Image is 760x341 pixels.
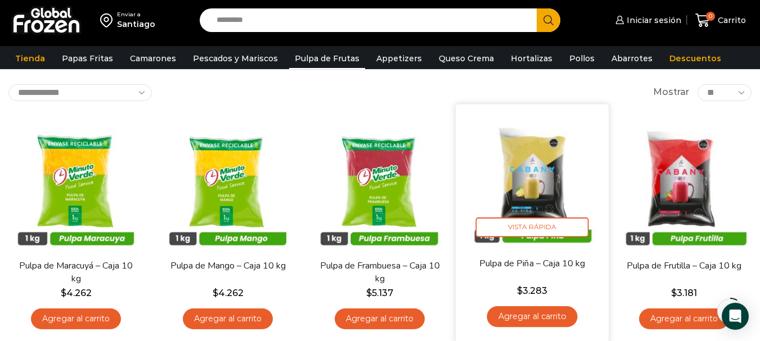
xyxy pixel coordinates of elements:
[117,19,155,30] div: Santiago
[10,48,51,69] a: Tienda
[613,9,681,31] a: Iniciar sesión
[706,12,715,21] span: 0
[664,48,727,69] a: Descuentos
[639,308,729,329] a: Agregar al carrito: “Pulpa de Frutilla - Caja 10 kg”
[56,48,119,69] a: Papas Fritas
[319,260,440,285] a: Pulpa de Frambuesa – Caja 10 kg
[606,48,658,69] a: Abarrotes
[505,48,558,69] a: Hortalizas
[371,48,428,69] a: Appetizers
[8,84,152,101] select: Pedido de la tienda
[564,48,600,69] a: Pollos
[187,48,284,69] a: Pescados y Mariscos
[335,308,425,329] a: Agregar al carrito: “Pulpa de Frambuesa - Caja 10 kg”
[289,48,365,69] a: Pulpa de Frutas
[722,303,749,330] div: Open Intercom Messenger
[213,288,244,298] bdi: 4.262
[366,288,372,298] span: $
[433,48,500,69] a: Queso Crema
[516,285,547,296] bdi: 3.283
[623,260,745,272] a: Pulpa de Frutilla – Caja 10 kg
[516,285,522,296] span: $
[31,308,121,329] a: Agregar al carrito: “Pulpa de Maracuyá - Caja 10 kg”
[117,11,155,19] div: Enviar a
[366,288,393,298] bdi: 5.137
[61,288,92,298] bdi: 4.262
[671,288,677,298] span: $
[124,48,182,69] a: Camarones
[183,308,273,329] a: Agregar al carrito: “Pulpa de Mango - Caja 10 kg”
[100,11,117,30] img: address-field-icon.svg
[167,260,289,272] a: Pulpa de Mango – Caja 10 kg
[715,15,746,26] span: Carrito
[487,306,577,327] a: Agregar al carrito: “Pulpa de Piña - Caja 10 kg”
[537,8,560,32] button: Search button
[471,257,593,270] a: Pulpa de Piña – Caja 10 kg
[692,7,749,34] a: 0 Carrito
[653,86,689,99] span: Mostrar
[624,15,681,26] span: Iniciar sesión
[15,260,137,285] a: Pulpa de Maracuyá – Caja 10 kg
[61,288,66,298] span: $
[475,217,588,237] span: Vista Rápida
[213,288,218,298] span: $
[671,288,697,298] bdi: 3.181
